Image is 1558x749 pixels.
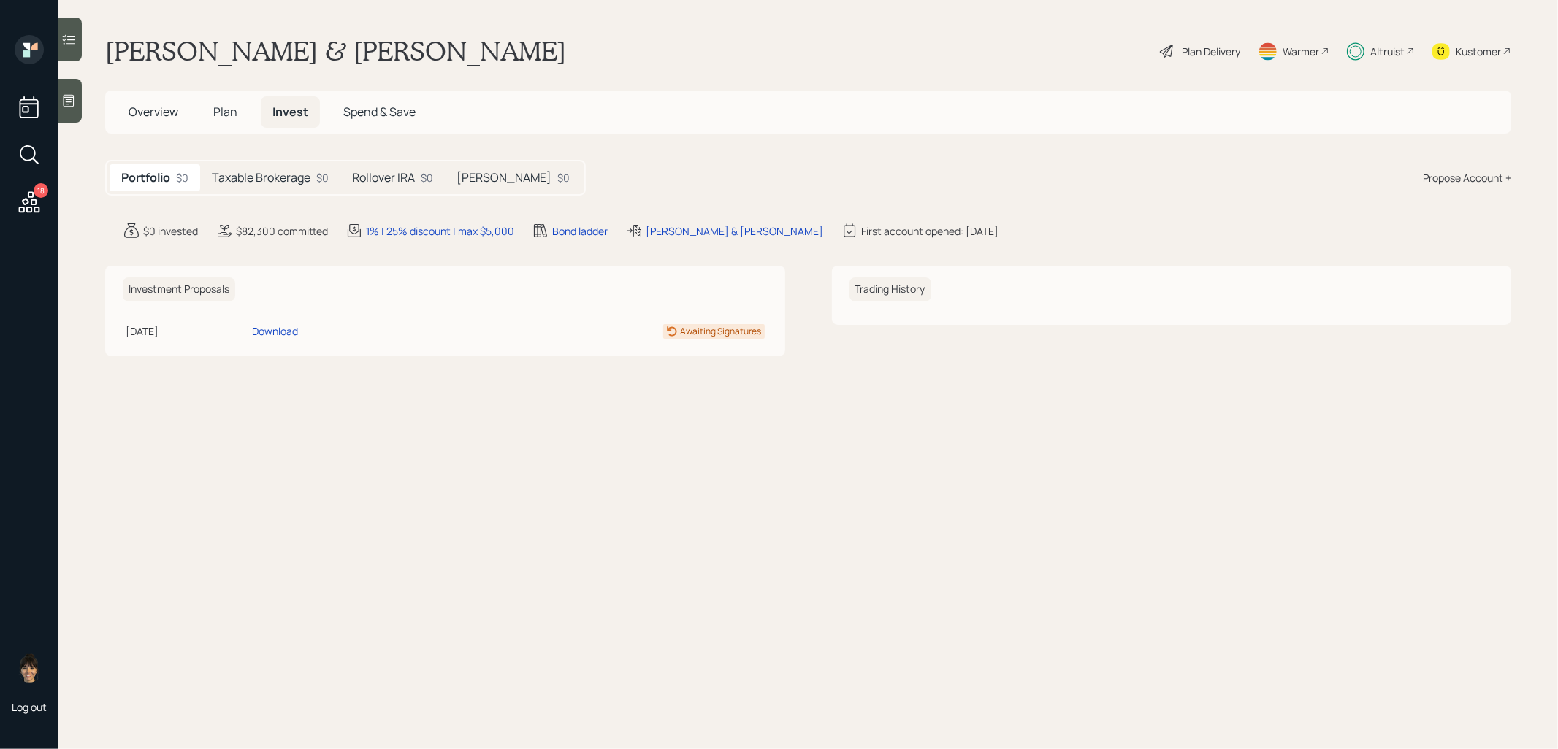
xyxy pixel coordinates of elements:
[126,323,246,339] div: [DATE]
[252,323,298,339] div: Download
[15,653,44,683] img: treva-nostdahl-headshot.png
[105,35,566,67] h1: [PERSON_NAME] & [PERSON_NAME]
[366,223,514,239] div: 1% | 25% discount | max $5,000
[236,223,328,239] div: $82,300 committed
[316,170,329,185] div: $0
[552,223,608,239] div: Bond ladder
[121,171,170,185] h5: Portfolio
[176,170,188,185] div: $0
[557,170,570,185] div: $0
[1456,44,1501,59] div: Kustomer
[457,171,551,185] h5: [PERSON_NAME]
[1370,44,1405,59] div: Altruist
[352,171,415,185] h5: Rollover IRA
[1182,44,1240,59] div: Plan Delivery
[12,700,47,714] div: Log out
[861,223,998,239] div: First account opened: [DATE]
[1283,44,1319,59] div: Warmer
[421,170,433,185] div: $0
[34,183,48,198] div: 18
[343,104,416,120] span: Spend & Save
[681,325,762,338] div: Awaiting Signatures
[272,104,308,120] span: Invest
[646,223,823,239] div: [PERSON_NAME] & [PERSON_NAME]
[143,223,198,239] div: $0 invested
[1423,170,1511,185] div: Propose Account +
[213,104,237,120] span: Plan
[212,171,310,185] h5: Taxable Brokerage
[129,104,178,120] span: Overview
[849,277,931,301] h6: Trading History
[123,277,235,301] h6: Investment Proposals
